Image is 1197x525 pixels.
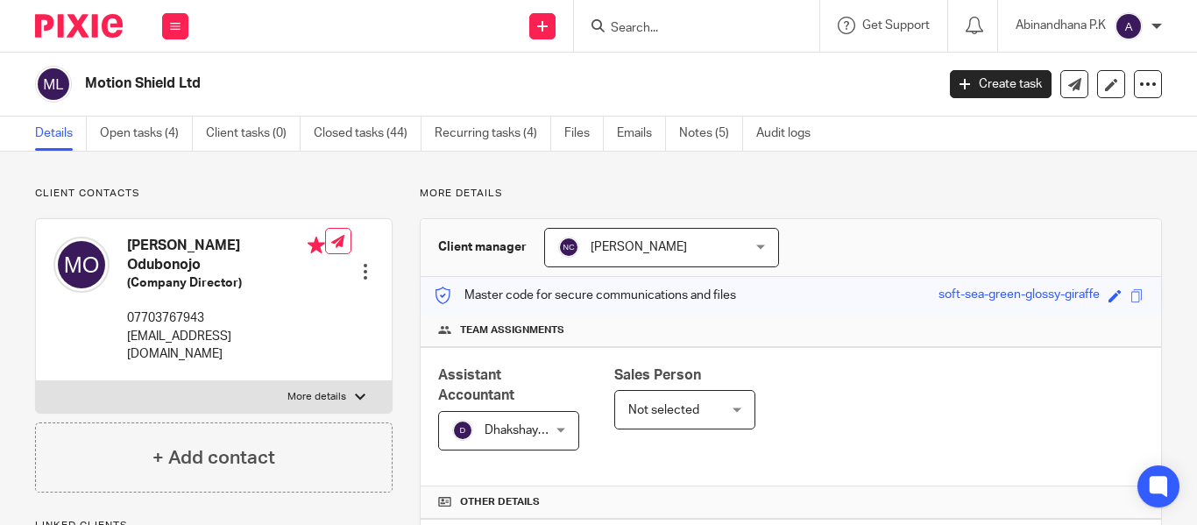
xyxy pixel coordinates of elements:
[435,117,551,151] a: Recurring tasks (4)
[938,286,1100,306] div: soft-sea-green-glossy-giraffe
[434,287,736,304] p: Master code for secure communications and files
[420,187,1162,201] p: More details
[85,74,756,93] h2: Motion Shield Ltd
[1016,17,1106,34] p: Abinandhana P.K
[460,323,564,337] span: Team assignments
[609,21,767,37] input: Search
[950,70,1052,98] a: Create task
[460,495,540,509] span: Other details
[564,117,604,151] a: Files
[287,390,346,404] p: More details
[756,117,824,151] a: Audit logs
[1115,12,1143,40] img: svg%3E
[438,238,527,256] h3: Client manager
[308,237,325,254] i: Primary
[314,117,421,151] a: Closed tasks (44)
[617,117,666,151] a: Emails
[127,309,325,327] p: 07703767943
[452,420,473,441] img: svg%3E
[100,117,193,151] a: Open tasks (4)
[862,19,930,32] span: Get Support
[152,444,275,472] h4: + Add contact
[127,328,325,364] p: [EMAIL_ADDRESS][DOMAIN_NAME]
[485,424,557,436] span: Dhakshaya M
[628,404,699,416] span: Not selected
[35,66,72,103] img: svg%3E
[679,117,743,151] a: Notes (5)
[53,237,110,293] img: svg%3E
[614,368,701,382] span: Sales Person
[206,117,301,151] a: Client tasks (0)
[35,187,393,201] p: Client contacts
[558,237,579,258] img: svg%3E
[438,368,514,402] span: Assistant Accountant
[591,241,687,253] span: [PERSON_NAME]
[35,117,87,151] a: Details
[127,274,325,292] h5: (Company Director)
[35,14,123,38] img: Pixie
[127,237,325,274] h4: [PERSON_NAME] Odubonojo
